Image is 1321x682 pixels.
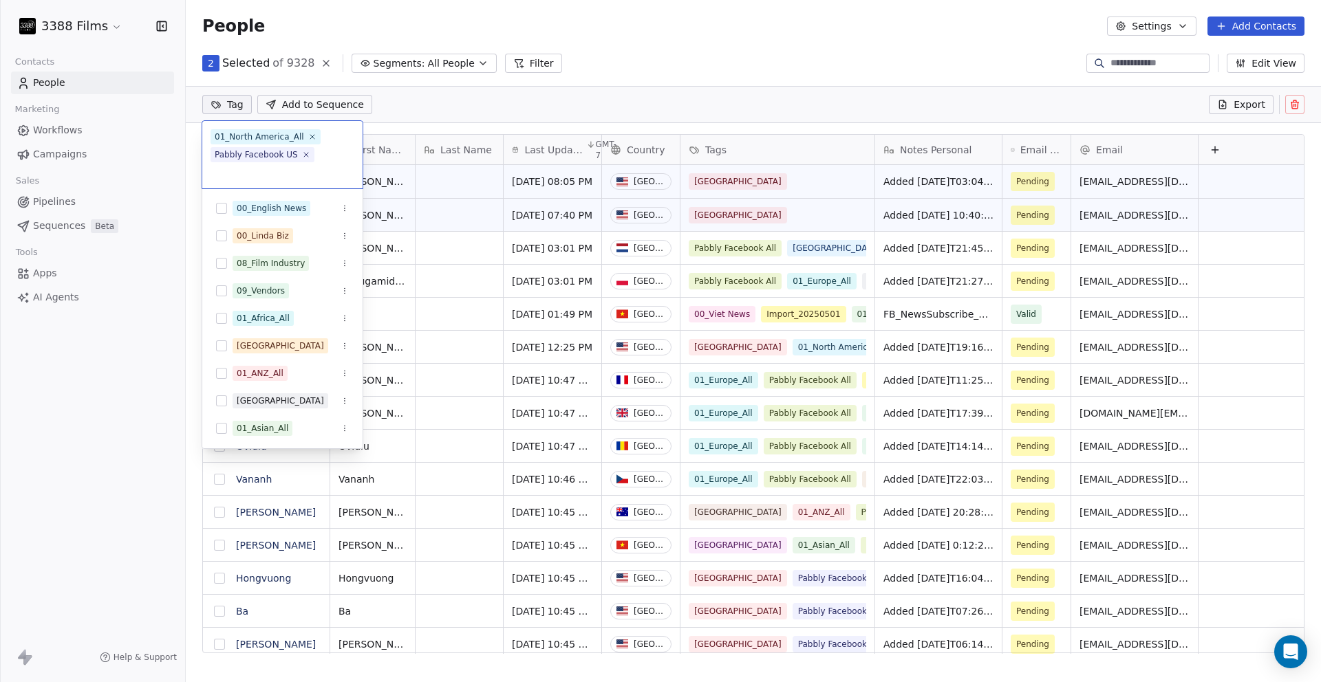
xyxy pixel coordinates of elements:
div: 00_English News [237,202,306,214]
div: 09_Vendors [237,285,285,297]
div: 01_North America_All [215,131,304,143]
div: 08_Film Industry [237,257,305,269]
div: 01_ANZ_All [237,367,283,379]
div: 01_Africa_All [237,312,290,324]
div: 01_Asian_All [237,422,288,434]
div: [GEOGRAPHIC_DATA] [237,395,324,407]
div: 00_Linda Biz [237,230,289,242]
div: [GEOGRAPHIC_DATA] [237,340,324,352]
div: Pabbly Facebook US [215,148,298,161]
